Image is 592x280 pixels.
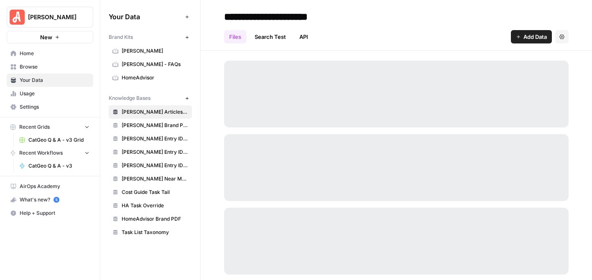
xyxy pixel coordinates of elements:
[109,145,192,159] a: [PERSON_NAME] Entry IDs: Questions
[224,30,246,43] a: Files
[122,215,188,223] span: HomeAdvisor Brand PDF
[109,71,192,84] a: HomeAdvisor
[7,47,93,60] a: Home
[7,147,93,159] button: Recent Workflows
[10,10,25,25] img: Angi Logo
[109,212,192,226] a: HomeAdvisor Brand PDF
[122,202,188,209] span: HA Task Override
[109,172,192,186] a: [PERSON_NAME] Near Me Sitemap
[122,148,188,156] span: [PERSON_NAME] Entry IDs: Questions
[7,180,93,193] a: AirOps Academy
[20,90,89,97] span: Usage
[7,74,93,87] a: Your Data
[7,121,93,133] button: Recent Grids
[7,60,93,74] a: Browse
[511,30,552,43] button: Add Data
[109,94,151,102] span: Knowledge Bases
[7,193,93,206] button: What's new? 5
[109,119,192,132] a: [PERSON_NAME] Brand PDF
[122,229,188,236] span: Task List Taxonomy
[109,105,192,119] a: [PERSON_NAME] Articles Sitemaps
[20,76,89,84] span: Your Data
[7,206,93,220] button: Help + Support
[122,122,188,129] span: [PERSON_NAME] Brand PDF
[19,149,63,157] span: Recent Workflows
[20,63,89,71] span: Browse
[7,87,93,100] a: Usage
[109,12,182,22] span: Your Data
[109,199,192,212] a: HA Task Override
[40,33,52,41] span: New
[109,58,192,71] a: [PERSON_NAME] - FAQs
[20,50,89,57] span: Home
[109,132,192,145] a: [PERSON_NAME] Entry IDs: Location
[523,33,547,41] span: Add Data
[7,100,93,114] a: Settings
[109,159,192,172] a: [PERSON_NAME] Entry IDs: Unified Task
[250,30,291,43] a: Search Test
[28,13,79,21] span: [PERSON_NAME]
[20,209,89,217] span: Help + Support
[109,186,192,199] a: Cost Guide Task Tail
[15,133,93,147] a: CatGeo Q & A - v3 Grid
[122,175,188,183] span: [PERSON_NAME] Near Me Sitemap
[109,33,133,41] span: Brand Kits
[15,159,93,173] a: CatGeo Q & A - v3
[20,183,89,190] span: AirOps Academy
[122,162,188,169] span: [PERSON_NAME] Entry IDs: Unified Task
[294,30,313,43] a: API
[7,7,93,28] button: Workspace: Angi
[7,31,93,43] button: New
[122,74,188,81] span: HomeAdvisor
[7,193,93,206] div: What's new?
[28,162,89,170] span: CatGeo Q & A - v3
[55,198,57,202] text: 5
[122,61,188,68] span: [PERSON_NAME] - FAQs
[109,226,192,239] a: Task List Taxonomy
[19,123,50,131] span: Recent Grids
[122,47,188,55] span: [PERSON_NAME]
[28,136,89,144] span: CatGeo Q & A - v3 Grid
[122,188,188,196] span: Cost Guide Task Tail
[20,103,89,111] span: Settings
[122,135,188,143] span: [PERSON_NAME] Entry IDs: Location
[54,197,59,203] a: 5
[109,44,192,58] a: [PERSON_NAME]
[122,108,188,116] span: [PERSON_NAME] Articles Sitemaps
